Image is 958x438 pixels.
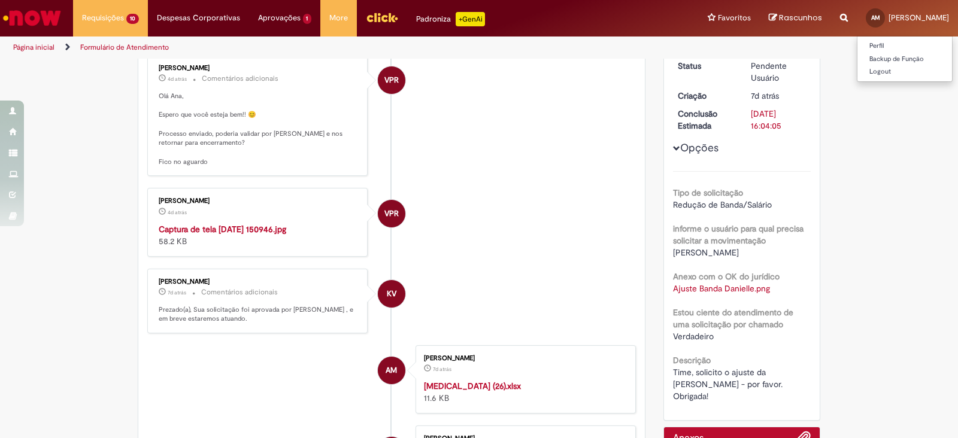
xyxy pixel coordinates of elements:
[378,280,405,308] div: Karine Vieira
[82,12,124,24] span: Requisições
[433,366,451,373] time: 22/08/2025 11:03:08
[416,12,485,26] div: Padroniza
[157,12,240,24] span: Despesas Corporativas
[386,356,397,385] span: AM
[673,355,711,366] b: Descrição
[202,74,278,84] small: Comentários adicionais
[378,66,405,94] div: Vanessa Paiva Ribeiro
[456,12,485,26] p: +GenAi
[673,223,804,246] b: informe o usuário para qual precisa solicitar a movimentação
[384,199,399,228] span: VPR
[384,66,399,95] span: VPR
[126,14,139,24] span: 10
[159,305,358,324] p: Prezado(a), Sua solicitação foi aprovada por [PERSON_NAME] , e em breve estaremos atuando.
[718,12,751,24] span: Favoritos
[857,39,952,53] a: Perfil
[769,13,822,24] a: Rascunhos
[751,90,807,102] div: 22/08/2025 11:03:10
[669,60,742,72] dt: Status
[673,199,772,210] span: Redução de Banda/Salário
[857,65,952,78] a: Logout
[673,307,793,330] b: Estou ciente do atendimento de uma solicitação por chamado
[871,14,880,22] span: AM
[9,36,630,59] ul: Trilhas de página
[673,331,714,342] span: Verdadeiro
[424,381,521,391] a: [MEDICAL_DATA] (26).xlsx
[159,224,286,235] a: Captura de tela [DATE] 150946.jpg
[673,271,780,282] b: Anexo com o OK do jurídico
[387,279,396,308] span: KV
[433,366,451,373] span: 7d atrás
[378,200,405,227] div: Vanessa Paiva Ribeiro
[201,287,278,297] small: Comentários adicionais
[857,53,952,66] a: Backup de Função
[168,209,187,216] span: 4d atrás
[669,90,742,102] dt: Criação
[1,6,63,30] img: ServiceNow
[159,197,358,205] div: [PERSON_NAME]
[159,65,358,72] div: [PERSON_NAME]
[673,247,739,258] span: [PERSON_NAME]
[168,209,187,216] time: 25/08/2025 15:10:54
[889,13,949,23] span: [PERSON_NAME]
[80,42,169,52] a: Formulário de Atendimento
[168,75,187,83] time: 25/08/2025 15:10:58
[751,60,807,84] div: Pendente Usuário
[159,223,358,247] div: 58.2 KB
[168,289,186,296] time: 22/08/2025 11:04:05
[751,90,779,101] span: 7d atrás
[673,367,785,401] span: Time, solicito o ajuste da [PERSON_NAME] - por favor. Obrigada!
[366,8,398,26] img: click_logo_yellow_360x200.png
[13,42,54,52] a: Página inicial
[258,12,301,24] span: Aprovações
[673,187,743,198] b: Tipo de solicitação
[303,14,312,24] span: 1
[159,92,358,167] p: Olá Ana, Espero que você esteja bem!! 😊 Processo enviado, poderia validar por [PERSON_NAME] e nos...
[779,12,822,23] span: Rascunhos
[673,283,770,294] a: Download de Ajuste Banda Danielle.png
[329,12,348,24] span: More
[424,380,623,404] div: 11.6 KB
[424,355,623,362] div: [PERSON_NAME]
[751,108,807,132] div: [DATE] 16:04:05
[669,108,742,132] dt: Conclusão Estimada
[168,289,186,296] span: 7d atrás
[168,75,187,83] span: 4d atrás
[159,278,358,285] div: [PERSON_NAME]
[378,357,405,384] div: Ana Laura Bastos Machado
[751,90,779,101] time: 22/08/2025 11:03:10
